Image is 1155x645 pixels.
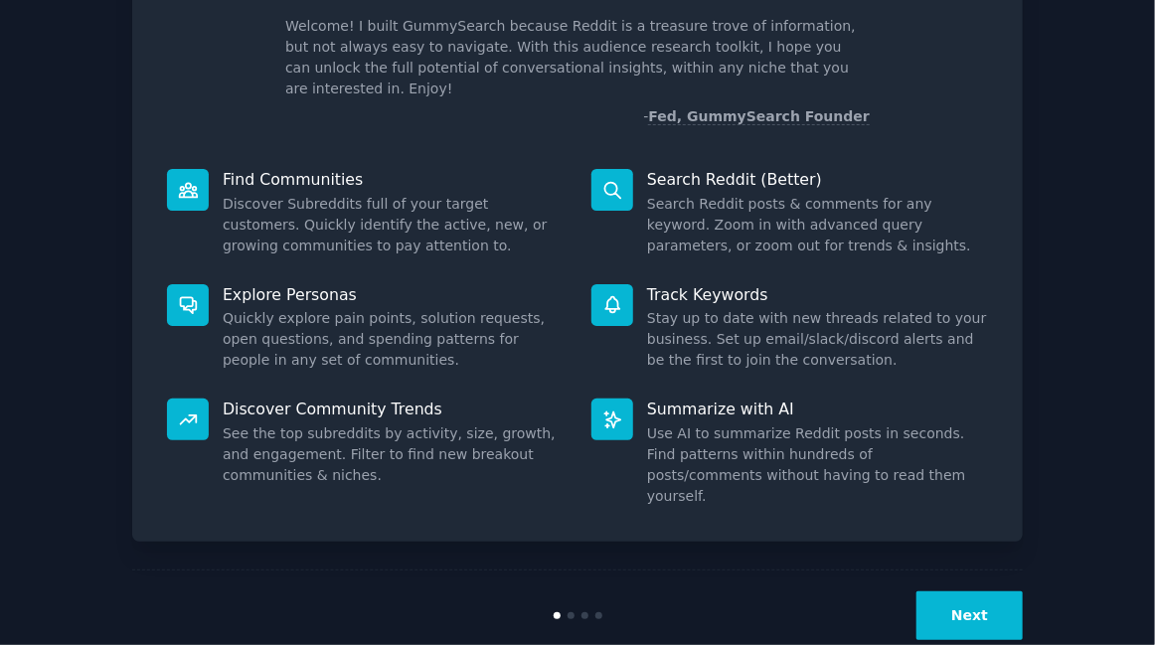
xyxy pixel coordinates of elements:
[647,399,988,419] p: Summarize with AI
[647,284,988,305] p: Track Keywords
[223,284,564,305] p: Explore Personas
[223,169,564,190] p: Find Communities
[647,308,988,371] dd: Stay up to date with new threads related to your business. Set up email/slack/discord alerts and ...
[916,591,1023,640] button: Next
[223,423,564,486] dd: See the top subreddits by activity, size, growth, and engagement. Filter to find new breakout com...
[647,423,988,507] dd: Use AI to summarize Reddit posts in seconds. Find patterns within hundreds of posts/comments with...
[223,399,564,419] p: Discover Community Trends
[648,108,870,125] a: Fed, GummySearch Founder
[643,106,870,127] div: -
[647,169,988,190] p: Search Reddit (Better)
[223,308,564,371] dd: Quickly explore pain points, solution requests, open questions, and spending patterns for people ...
[285,16,870,99] p: Welcome! I built GummySearch because Reddit is a treasure trove of information, but not always ea...
[647,194,988,256] dd: Search Reddit posts & comments for any keyword. Zoom in with advanced query parameters, or zoom o...
[223,194,564,256] dd: Discover Subreddits full of your target customers. Quickly identify the active, new, or growing c...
